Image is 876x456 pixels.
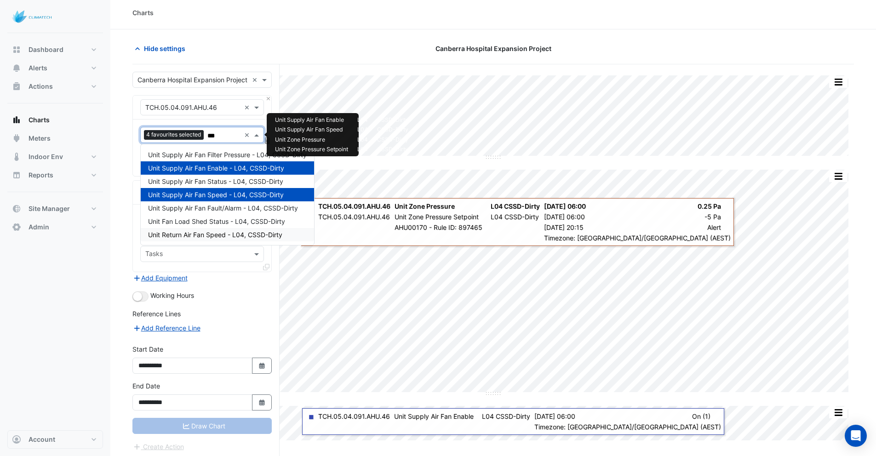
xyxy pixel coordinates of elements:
[270,125,353,135] td: Unit Supply Air Fan Speed
[12,45,21,54] app-icon: Dashboard
[148,164,284,172] span: Unit Supply Air Fan Enable - L04, CSSD-Dirty
[132,8,154,17] div: Charts
[353,115,372,125] td: L04
[353,135,372,145] td: L04
[7,148,103,166] button: Indoor Env
[12,171,21,180] app-icon: Reports
[148,217,285,225] span: Unit Fan Load Shed Status - L04, CSSD-Dirty
[12,115,21,125] app-icon: Charts
[29,63,47,73] span: Alerts
[372,135,413,145] td: CSSD-Dirty
[270,135,353,145] td: Unit Zone Pressure
[263,263,269,271] span: Clone Favourites and Tasks from this Equipment to other Equipment
[144,44,185,53] span: Hide settings
[7,77,103,96] button: Actions
[829,171,847,182] button: More Options
[252,75,260,85] span: Clear
[144,130,204,139] span: 4 favourites selected
[258,362,266,370] fa-icon: Select Date
[12,82,21,91] app-icon: Actions
[7,129,103,148] button: Meters
[829,76,847,88] button: More Options
[11,7,52,26] img: Company Logo
[132,40,191,57] button: Hide settings
[372,125,413,135] td: CSSD-Dirty
[132,381,160,391] label: End Date
[435,44,551,53] span: Canberra Hospital Expansion Project
[150,291,194,299] span: Working Hours
[7,166,103,184] button: Reports
[7,218,103,236] button: Admin
[7,40,103,59] button: Dashboard
[148,177,283,185] span: Unit Supply Air Fan Status - L04, CSSD-Dirty
[29,134,51,143] span: Meters
[29,435,55,444] span: Account
[29,171,53,180] span: Reports
[244,130,252,140] span: Clear
[148,231,282,239] span: Unit Return Air Fan Speed - L04, CSSD-Dirty
[270,145,353,155] td: Unit Zone Pressure Setpoint
[29,115,50,125] span: Charts
[12,134,21,143] app-icon: Meters
[148,204,298,212] span: Unit Supply Air Fan Fault/Alarm - L04, CSSD-Dirty
[829,407,847,418] button: More Options
[845,425,867,447] div: Open Intercom Messenger
[148,191,284,199] span: Unit Supply Air Fan Speed - L04, CSSD-Dirty
[141,144,314,245] div: Options List
[7,59,103,77] button: Alerts
[12,222,21,232] app-icon: Admin
[265,96,271,102] button: Close
[353,125,372,135] td: L04
[12,63,21,73] app-icon: Alerts
[12,204,21,213] app-icon: Site Manager
[270,115,353,125] td: Unit Supply Air Fan Enable
[29,152,63,161] span: Indoor Env
[258,399,266,406] fa-icon: Select Date
[7,430,103,449] button: Account
[7,111,103,129] button: Charts
[353,145,372,155] td: L04
[12,152,21,161] app-icon: Indoor Env
[148,151,307,159] span: Unit Supply Air Fan Filter Pressure - L04, CSSD-Dirty
[132,344,163,354] label: Start Date
[372,115,413,125] td: CSSD-Dirty
[144,249,163,261] div: Tasks
[132,442,184,450] app-escalated-ticket-create-button: Please correct errors first
[29,222,49,232] span: Admin
[132,323,201,333] button: Add Reference Line
[29,82,53,91] span: Actions
[7,199,103,218] button: Site Manager
[244,103,252,112] span: Clear
[29,45,63,54] span: Dashboard
[132,273,188,283] button: Add Equipment
[372,145,413,155] td: CSSD-Dirty
[29,204,70,213] span: Site Manager
[132,309,181,319] label: Reference Lines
